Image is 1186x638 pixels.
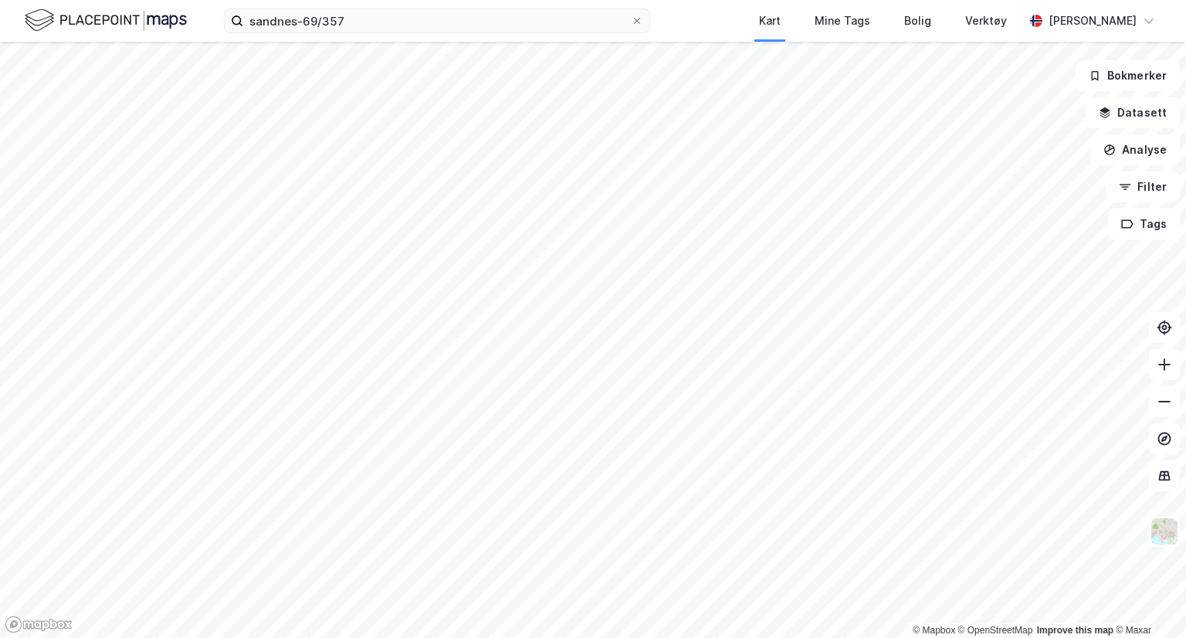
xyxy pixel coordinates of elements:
button: Filter [1106,171,1180,202]
a: Improve this map [1037,625,1113,636]
div: Kontrollprogram for chat [1109,564,1186,638]
input: Søk på adresse, matrikkel, gårdeiere, leietakere eller personer [243,9,631,32]
div: Kart [759,12,781,30]
div: Bolig [904,12,931,30]
iframe: Chat Widget [1109,564,1186,638]
button: Bokmerker [1076,60,1180,91]
div: [PERSON_NAME] [1049,12,1137,30]
a: Mapbox [913,625,955,636]
button: Tags [1108,209,1180,239]
div: Verktøy [965,12,1007,30]
a: Mapbox homepage [5,616,73,633]
button: Datasett [1086,97,1180,128]
button: Analyse [1090,134,1180,165]
img: Z [1150,517,1179,546]
img: logo.f888ab2527a4732fd821a326f86c7f29.svg [25,7,187,34]
div: Mine Tags [815,12,870,30]
a: OpenStreetMap [958,625,1033,636]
